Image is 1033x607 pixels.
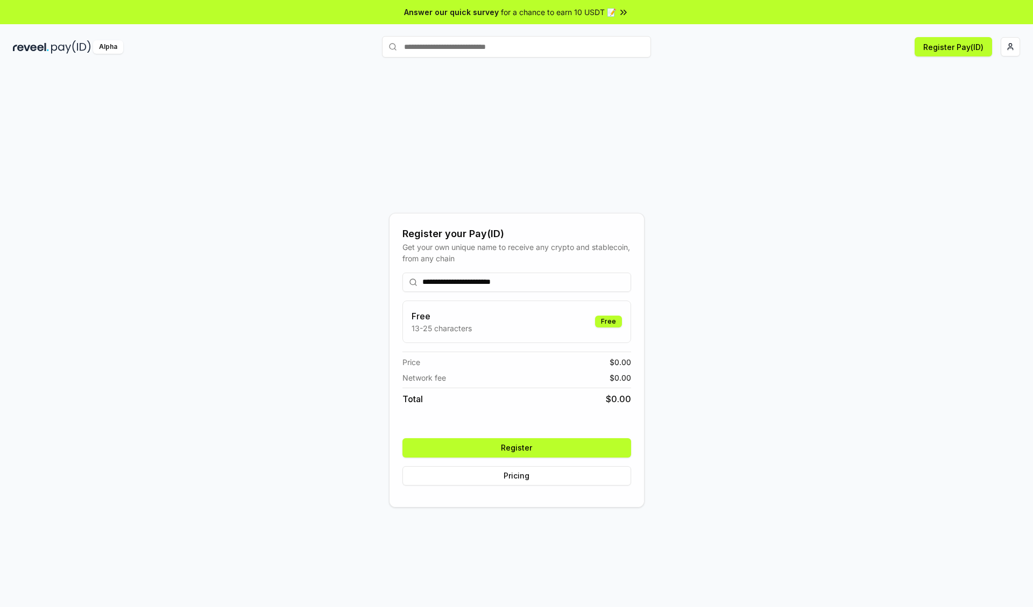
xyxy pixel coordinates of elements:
[595,316,622,327] div: Free
[93,40,123,54] div: Alpha
[610,372,631,383] span: $ 0.00
[402,438,631,458] button: Register
[402,466,631,485] button: Pricing
[51,40,91,54] img: pay_id
[412,323,472,334] p: 13-25 characters
[402,241,631,264] div: Get your own unique name to receive any crypto and stablecoin, from any chain
[501,6,616,18] span: for a chance to earn 10 USDT 📝
[412,310,472,323] h3: Free
[402,226,631,241] div: Register your Pay(ID)
[13,40,49,54] img: reveel_dark
[404,6,499,18] span: Answer our quick survey
[606,392,631,405] span: $ 0.00
[610,356,631,368] span: $ 0.00
[402,392,423,405] span: Total
[915,37,992,56] button: Register Pay(ID)
[402,356,420,368] span: Price
[402,372,446,383] span: Network fee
